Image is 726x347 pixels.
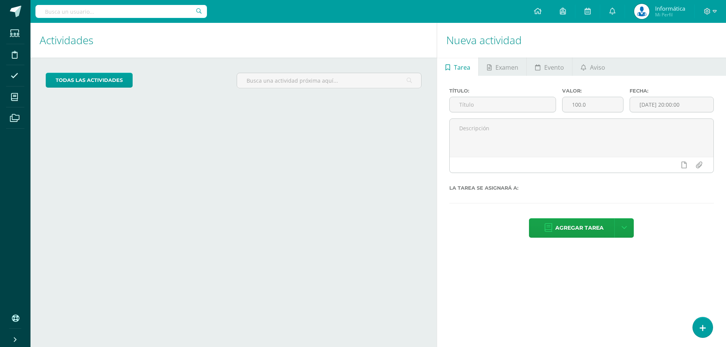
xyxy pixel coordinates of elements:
input: Puntos máximos [563,97,623,112]
span: Examen [495,58,518,77]
span: Tarea [454,58,470,77]
a: Aviso [572,58,613,76]
img: da59f6ea21f93948affb263ca1346426.png [634,4,649,19]
span: Aviso [590,58,605,77]
label: Título: [449,88,556,94]
input: Título [450,97,556,112]
a: Evento [527,58,572,76]
label: La tarea se asignará a: [449,185,714,191]
input: Busca un usuario... [35,5,207,18]
h1: Nueva actividad [446,23,717,58]
span: Evento [544,58,564,77]
h1: Actividades [40,23,428,58]
a: Examen [479,58,526,76]
a: Tarea [437,58,478,76]
a: todas las Actividades [46,73,133,88]
input: Busca una actividad próxima aquí... [237,73,421,88]
span: Mi Perfil [655,11,685,18]
span: Agregar tarea [555,219,604,237]
span: Informática [655,5,685,12]
label: Valor: [562,88,624,94]
input: Fecha de entrega [630,97,713,112]
label: Fecha: [630,88,714,94]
